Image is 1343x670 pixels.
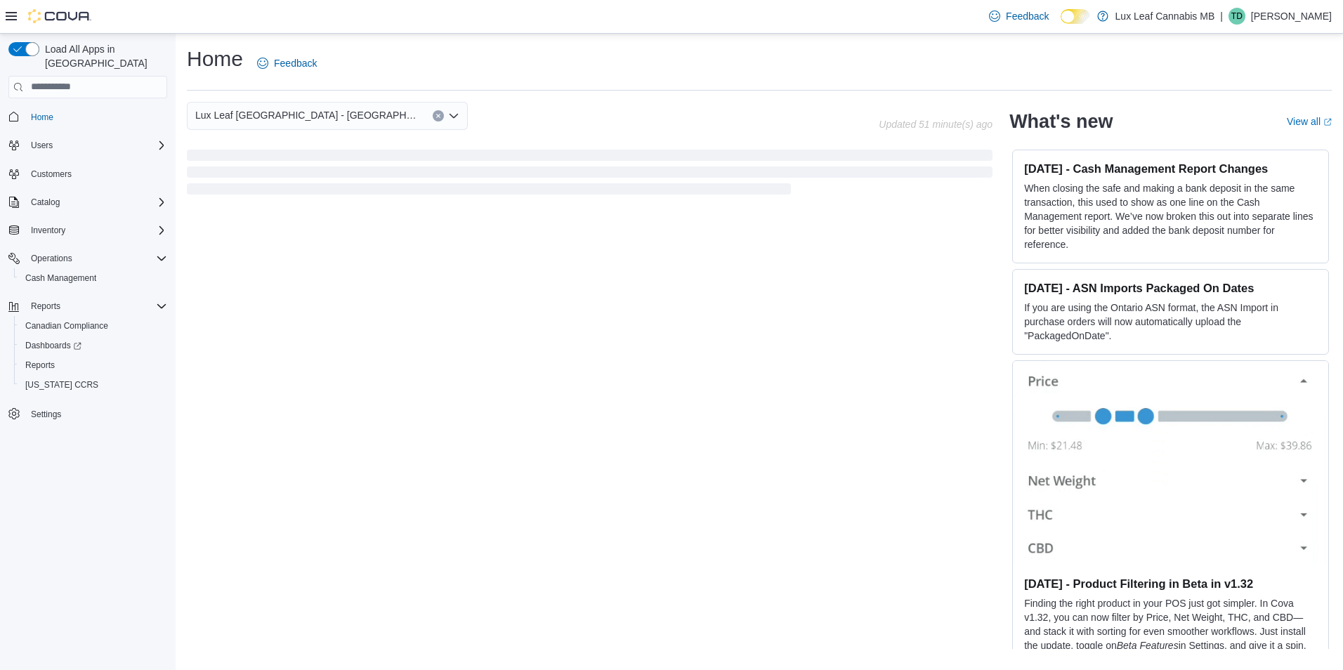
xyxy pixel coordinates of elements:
span: Customers [31,169,72,180]
a: Settings [25,406,67,423]
span: Feedback [1006,9,1049,23]
button: Home [3,107,173,127]
input: Dark Mode [1061,9,1090,24]
p: [PERSON_NAME] [1251,8,1332,25]
a: Dashboards [20,337,87,354]
span: Settings [25,405,167,422]
span: Users [31,140,53,151]
button: Clear input [433,110,444,121]
button: Catalog [25,194,65,211]
a: Feedback [983,2,1054,30]
h3: [DATE] - Cash Management Report Changes [1024,162,1317,176]
button: Inventory [3,221,173,240]
p: Finding the right product in your POS just got simpler. In Cova v1.32, you can now filter by Pric... [1024,596,1317,666]
span: Dashboards [20,337,167,354]
button: Canadian Compliance [14,316,173,336]
a: Home [25,109,59,126]
span: Catalog [25,194,167,211]
em: Beta Features [1117,640,1179,651]
span: Reports [31,301,60,312]
span: Washington CCRS [20,376,167,393]
span: Inventory [25,222,167,239]
a: Reports [20,357,60,374]
p: | [1220,8,1223,25]
span: TD [1231,8,1243,25]
span: Operations [25,250,167,267]
h3: [DATE] - Product Filtering in Beta in v1.32 [1024,577,1317,591]
span: Customers [25,165,167,183]
span: Operations [31,253,72,264]
a: [US_STATE] CCRS [20,376,104,393]
span: Load All Apps in [GEOGRAPHIC_DATA] [39,42,167,70]
span: Reports [25,298,167,315]
button: Users [3,136,173,155]
span: Loading [187,152,992,197]
h2: What's new [1009,110,1113,133]
span: Inventory [31,225,65,236]
p: If you are using the Ontario ASN format, the ASN Import in purchase orders will now automatically... [1024,301,1317,343]
button: Reports [3,296,173,316]
span: Lux Leaf [GEOGRAPHIC_DATA] - [GEOGRAPHIC_DATA] [195,107,419,124]
a: Dashboards [14,336,173,355]
span: Reports [20,357,167,374]
button: Cash Management [14,268,173,288]
button: Operations [25,250,78,267]
a: View allExternal link [1287,116,1332,127]
button: Reports [25,298,66,315]
h1: Home [187,45,243,73]
span: Cash Management [20,270,167,287]
a: Canadian Compliance [20,317,114,334]
span: Settings [31,409,61,420]
span: Cash Management [25,272,96,284]
button: Customers [3,164,173,184]
p: Updated 51 minute(s) ago [879,119,992,130]
button: Catalog [3,192,173,212]
span: Catalog [31,197,60,208]
button: Users [25,137,58,154]
button: Reports [14,355,173,375]
a: Customers [25,166,77,183]
button: Operations [3,249,173,268]
a: Cash Management [20,270,102,287]
p: Lux Leaf Cannabis MB [1115,8,1215,25]
span: Home [25,108,167,126]
span: Home [31,112,53,123]
span: Canadian Compliance [20,317,167,334]
h3: [DATE] - ASN Imports Packaged On Dates [1024,281,1317,295]
button: [US_STATE] CCRS [14,375,173,395]
span: Dashboards [25,340,81,351]
span: Dark Mode [1061,24,1061,25]
span: Users [25,137,167,154]
a: Feedback [251,49,322,77]
span: Canadian Compliance [25,320,108,331]
svg: External link [1323,118,1332,126]
span: [US_STATE] CCRS [25,379,98,390]
nav: Complex example [8,101,167,461]
p: When closing the safe and making a bank deposit in the same transaction, this used to show as one... [1024,181,1317,251]
span: Feedback [274,56,317,70]
img: Cova [28,9,91,23]
div: Theo Dorge [1229,8,1245,25]
button: Inventory [25,222,71,239]
button: Open list of options [448,110,459,121]
span: Reports [25,360,55,371]
button: Settings [3,403,173,423]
